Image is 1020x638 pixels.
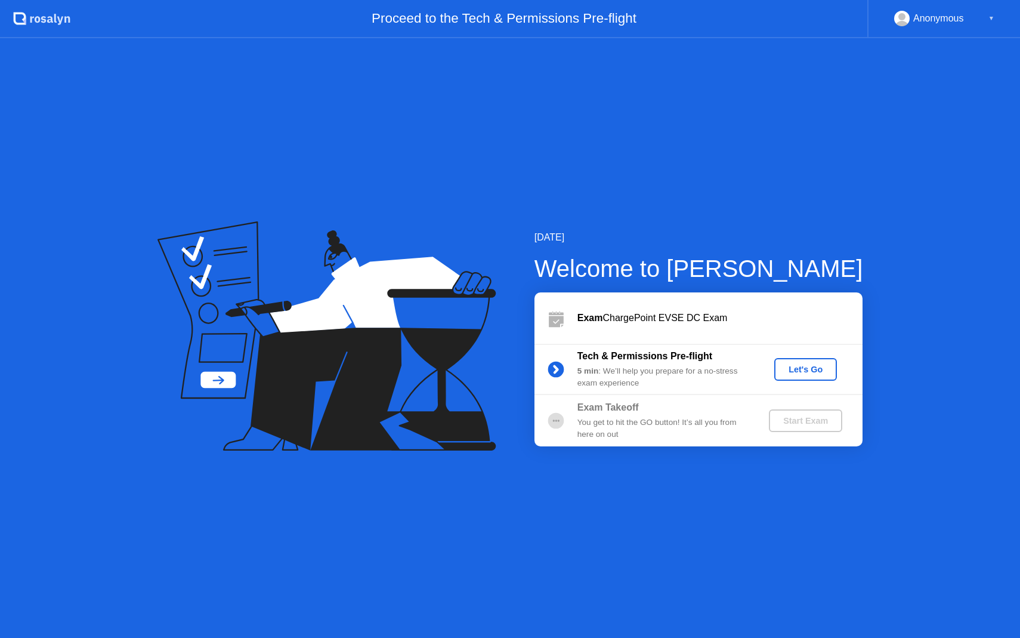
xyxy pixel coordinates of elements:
[577,351,712,361] b: Tech & Permissions Pre-flight
[577,311,863,325] div: ChargePoint EVSE DC Exam
[774,358,837,381] button: Let's Go
[577,402,639,412] b: Exam Takeoff
[779,365,832,374] div: Let's Go
[774,416,837,426] div: Start Exam
[577,365,749,390] div: : We’ll help you prepare for a no-stress exam experience
[913,11,964,26] div: Anonymous
[534,230,863,245] div: [DATE]
[769,409,842,432] button: Start Exam
[988,11,994,26] div: ▼
[534,251,863,286] div: Welcome to [PERSON_NAME]
[577,417,749,441] div: You get to hit the GO button! It’s all you from here on out
[577,313,603,323] b: Exam
[577,366,599,375] b: 5 min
